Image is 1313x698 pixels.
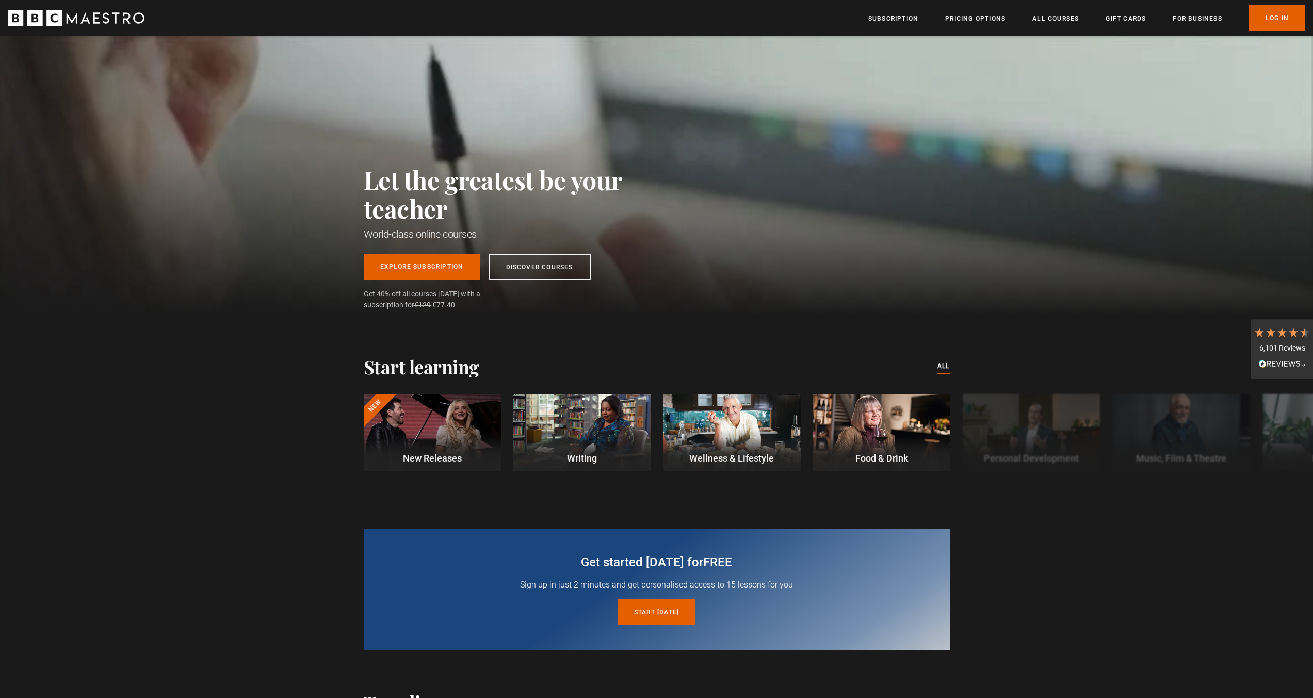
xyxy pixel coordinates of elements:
a: All Courses [1032,13,1079,24]
a: All [937,361,950,372]
a: Writing [513,394,651,471]
div: 6,101 ReviewsRead All Reviews [1251,319,1313,379]
p: Writing [513,451,651,465]
a: Subscription [868,13,918,24]
span: free [703,555,732,569]
a: Wellness & Lifestyle [663,394,800,471]
nav: Primary [868,5,1305,31]
a: Gift Cards [1106,13,1146,24]
a: Log In [1249,5,1305,31]
h2: Let the greatest be your teacher [364,165,668,223]
div: 4.7 Stars [1254,327,1310,338]
p: Wellness & Lifestyle [663,451,800,465]
h2: Start learning [364,356,479,377]
a: Food & Drink [813,394,950,471]
p: Food & Drink [813,451,950,465]
svg: BBC Maestro [8,10,144,26]
span: Get 40% off all courses [DATE] with a subscription for [364,289,503,310]
div: 6,101 Reviews [1254,343,1310,354]
h2: Get started [DATE] for [388,554,925,570]
p: New Releases [363,451,500,465]
a: Pricing Options [945,13,1006,24]
a: Personal Development [963,394,1100,471]
span: €77.40 [432,300,455,309]
a: For business [1173,13,1222,24]
div: Read All Reviews [1254,359,1310,371]
p: Personal Development [963,451,1100,465]
h1: World-class online courses [364,227,668,242]
p: Music, Film & Theatre [1112,451,1250,465]
a: Explore Subscription [364,254,480,280]
a: Discover Courses [489,254,591,280]
a: Start [DATE] [618,599,695,625]
a: Music, Film & Theatre [1112,394,1250,471]
a: New New Releases [364,394,501,471]
span: €129 [414,300,431,309]
p: Sign up in just 2 minutes and get personalised access to 15 lessons for you [388,579,925,591]
img: REVIEWS.io [1259,360,1305,367]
